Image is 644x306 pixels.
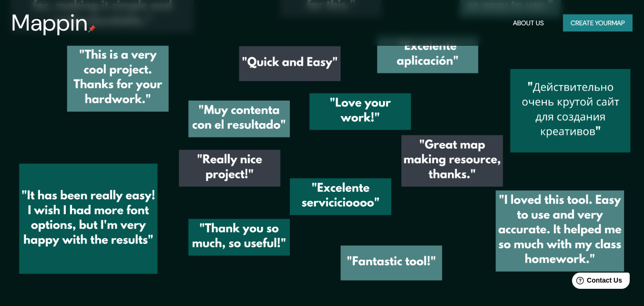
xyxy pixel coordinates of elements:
button: About Us [509,14,548,32]
button: Create yourmap [563,14,633,32]
img: mappin-pin [88,25,96,32]
h3: Mappin [11,10,88,36]
iframe: Help widget launcher [559,269,634,295]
